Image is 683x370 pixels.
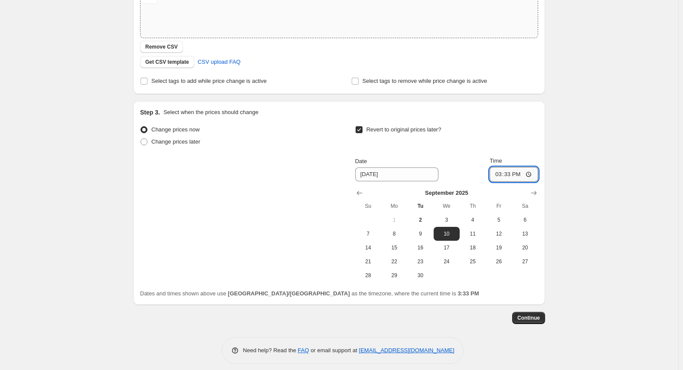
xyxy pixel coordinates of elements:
[151,78,267,84] span: Select tags to add while price change is active
[140,108,160,117] h2: Step 3.
[460,199,486,213] th: Thursday
[489,258,508,265] span: 26
[407,255,433,268] button: Tuesday September 23 2025
[512,241,538,255] button: Saturday September 20 2025
[145,43,178,50] span: Remove CSV
[163,108,258,117] p: Select when the prices should change
[407,213,433,227] button: Today Tuesday September 2 2025
[298,347,309,354] a: FAQ
[385,230,404,237] span: 8
[437,203,456,210] span: We
[463,230,482,237] span: 11
[140,56,194,68] button: Get CSV template
[366,126,441,133] span: Revert to original prices later?
[486,199,512,213] th: Friday
[385,258,404,265] span: 22
[512,255,538,268] button: Saturday September 27 2025
[353,187,366,199] button: Show previous month, August 2025
[355,158,367,164] span: Date
[359,258,378,265] span: 21
[437,258,456,265] span: 24
[458,290,479,297] b: 3:33 PM
[359,203,378,210] span: Su
[385,216,404,223] span: 1
[355,199,381,213] th: Sunday
[512,227,538,241] button: Saturday September 13 2025
[437,230,456,237] span: 10
[355,268,381,282] button: Sunday September 28 2025
[359,244,378,251] span: 14
[198,58,241,66] span: CSV upload FAQ
[463,244,482,251] span: 18
[407,268,433,282] button: Tuesday September 30 2025
[516,258,535,265] span: 27
[243,347,298,354] span: Need help? Read the
[145,59,189,65] span: Get CSV template
[516,244,535,251] span: 20
[385,244,404,251] span: 15
[359,347,454,354] a: [EMAIL_ADDRESS][DOMAIN_NAME]
[437,244,456,251] span: 17
[489,216,508,223] span: 5
[490,157,502,164] span: Time
[434,241,460,255] button: Wednesday September 17 2025
[359,272,378,279] span: 28
[140,41,183,53] button: Remove CSV
[460,227,486,241] button: Thursday September 11 2025
[489,230,508,237] span: 12
[151,138,200,145] span: Change prices later
[516,230,535,237] span: 13
[486,255,512,268] button: Friday September 26 2025
[381,268,407,282] button: Monday September 29 2025
[489,244,508,251] span: 19
[381,227,407,241] button: Monday September 8 2025
[490,167,538,182] input: 12:00
[512,312,545,324] button: Continue
[407,199,433,213] th: Tuesday
[434,213,460,227] button: Wednesday September 3 2025
[463,258,482,265] span: 25
[385,272,404,279] span: 29
[486,213,512,227] button: Friday September 5 2025
[355,255,381,268] button: Sunday September 21 2025
[460,255,486,268] button: Thursday September 25 2025
[463,216,482,223] span: 4
[381,241,407,255] button: Monday September 15 2025
[460,213,486,227] button: Thursday September 4 2025
[516,203,535,210] span: Sa
[151,126,199,133] span: Change prices now
[228,290,350,297] b: [GEOGRAPHIC_DATA]/[GEOGRAPHIC_DATA]
[381,199,407,213] th: Monday
[486,241,512,255] button: Friday September 19 2025
[517,314,540,321] span: Continue
[355,241,381,255] button: Sunday September 14 2025
[407,241,433,255] button: Tuesday September 16 2025
[437,216,456,223] span: 3
[489,203,508,210] span: Fr
[385,203,404,210] span: Mo
[460,241,486,255] button: Thursday September 18 2025
[411,216,430,223] span: 2
[140,290,479,297] span: Dates and times shown above use as the timezone, where the current time is
[463,203,482,210] span: Th
[486,227,512,241] button: Friday September 12 2025
[193,55,246,69] a: CSV upload FAQ
[434,199,460,213] th: Wednesday
[516,216,535,223] span: 6
[355,227,381,241] button: Sunday September 7 2025
[434,227,460,241] button: Wednesday September 10 2025
[411,258,430,265] span: 23
[381,213,407,227] button: Monday September 1 2025
[512,199,538,213] th: Saturday
[309,347,359,354] span: or email support at
[411,244,430,251] span: 16
[363,78,487,84] span: Select tags to remove while price change is active
[512,213,538,227] button: Saturday September 6 2025
[411,230,430,237] span: 9
[411,272,430,279] span: 30
[355,167,438,181] input: 9/2/2025
[411,203,430,210] span: Tu
[434,255,460,268] button: Wednesday September 24 2025
[381,255,407,268] button: Monday September 22 2025
[407,227,433,241] button: Tuesday September 9 2025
